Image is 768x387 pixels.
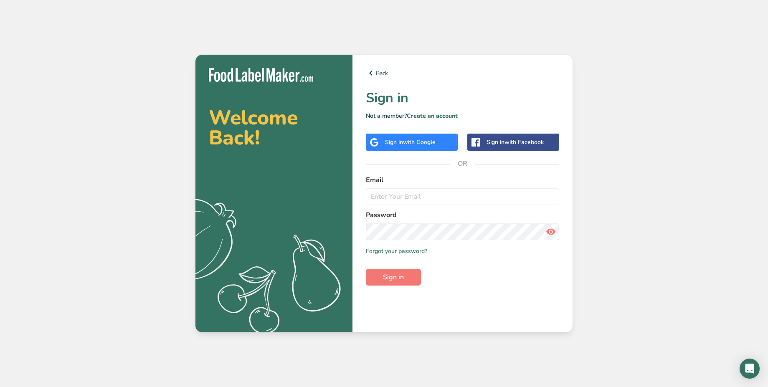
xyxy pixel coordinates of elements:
[366,247,427,255] a: Forgot your password?
[209,68,313,82] img: Food Label Maker
[403,138,436,146] span: with Google
[209,108,339,148] h2: Welcome Back!
[504,138,544,146] span: with Facebook
[407,112,458,120] a: Create an account
[740,359,760,379] div: Open Intercom Messenger
[366,188,559,205] input: Enter Your Email
[366,269,421,286] button: Sign in
[383,272,404,282] span: Sign in
[366,68,559,78] a: Back
[385,138,436,147] div: Sign in
[366,175,559,185] label: Email
[366,210,559,220] label: Password
[450,151,475,176] span: OR
[366,88,559,108] h1: Sign in
[366,111,559,120] p: Not a member?
[487,138,544,147] div: Sign in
